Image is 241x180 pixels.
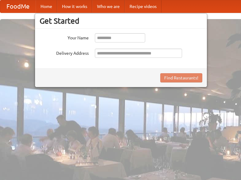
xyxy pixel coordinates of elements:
[160,73,202,82] button: Find Restaurants!
[40,49,89,56] label: Delivery Address
[36,0,57,13] a: Home
[40,33,89,41] label: Your Name
[57,0,92,13] a: How it works
[92,0,125,13] a: Who we are
[125,0,161,13] a: Recipe videos
[40,16,202,26] h3: Get Started
[0,0,36,13] a: FoodMe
